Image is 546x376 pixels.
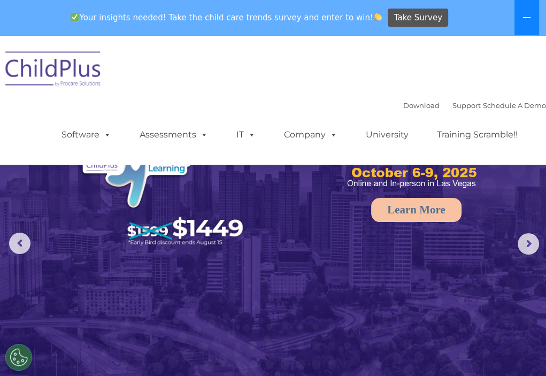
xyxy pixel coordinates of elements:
[226,124,266,145] a: IT
[66,7,387,28] span: Your insights needed! Take the child care trends survey and enter to win!
[483,101,546,110] a: Schedule A Demo
[129,124,219,145] a: Assessments
[426,124,528,145] a: Training Scramble!!
[71,13,79,21] img: ✅
[355,124,419,145] a: University
[371,198,462,222] a: Learn More
[5,344,32,371] button: Cookies Settings
[403,101,440,110] a: Download
[403,101,546,110] font: |
[452,101,481,110] a: Support
[374,13,382,21] img: 👏
[394,9,442,27] span: Take Survey
[273,124,348,145] a: Company
[51,124,122,145] a: Software
[388,9,448,27] a: Take Survey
